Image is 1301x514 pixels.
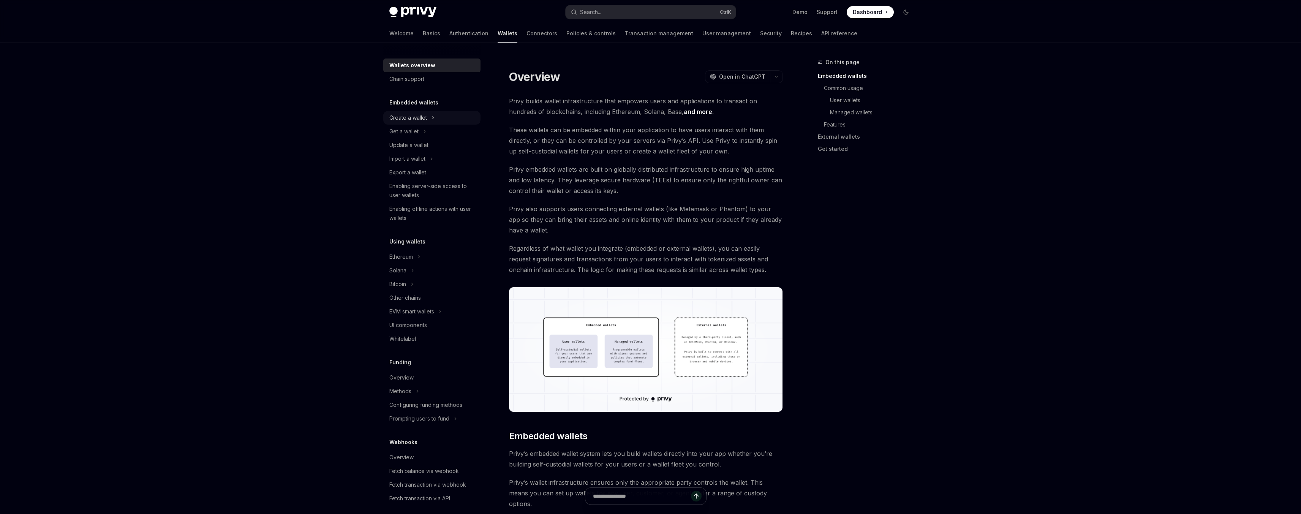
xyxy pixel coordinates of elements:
a: Recipes [791,24,812,43]
a: Other chains [383,291,481,305]
a: and more [684,108,712,116]
div: Overview [389,373,414,382]
a: Features [824,119,918,131]
a: Support [817,8,838,16]
button: Send message [691,491,702,501]
div: Enabling offline actions with user wallets [389,204,476,223]
a: External wallets [818,131,918,143]
div: Overview [389,453,414,462]
a: Fetch transaction via API [383,492,481,505]
a: Security [760,24,782,43]
span: These wallets can be embedded within your application to have users interact with them directly, ... [509,125,783,157]
a: Authentication [449,24,488,43]
span: Regardless of what wallet you integrate (embedded or external wallets), you can easily request si... [509,243,783,275]
button: Toggle dark mode [900,6,912,18]
a: Enabling server-side access to user wallets [383,179,481,202]
a: Dashboard [847,6,894,18]
a: Fetch balance via webhook [383,464,481,478]
a: Connectors [526,24,557,43]
a: Chain support [383,72,481,86]
h5: Using wallets [389,237,425,246]
div: Fetch transaction via webhook [389,480,466,489]
h5: Embedded wallets [389,98,438,107]
span: Privy builds wallet infrastructure that empowers users and applications to transact on hundreds o... [509,96,783,117]
div: Get a wallet [389,127,419,136]
div: Chain support [389,74,424,84]
a: Overview [383,451,481,464]
a: Wallets overview [383,59,481,72]
span: Privy embedded wallets are built on globally distributed infrastructure to ensure high uptime and... [509,164,783,196]
img: images/walletoverview.png [509,287,783,412]
span: Privy also supports users connecting external wallets (like Metamask or Phantom) to your app so t... [509,204,783,236]
a: Overview [383,371,481,384]
span: Open in ChatGPT [719,73,765,81]
div: Fetch transaction via API [389,494,450,503]
div: Export a wallet [389,168,426,177]
div: Create a wallet [389,113,427,122]
a: Whitelabel [383,332,481,346]
div: Import a wallet [389,154,425,163]
div: Solana [389,266,406,275]
div: EVM smart wallets [389,307,434,316]
span: Privy’s wallet infrastructure ensures only the appropriate party controls the wallet. This means ... [509,477,783,509]
img: dark logo [389,7,436,17]
a: Fetch transaction via webhook [383,478,481,492]
div: Update a wallet [389,141,428,150]
a: API reference [821,24,857,43]
a: Welcome [389,24,414,43]
a: Wallets [498,24,517,43]
div: Ethereum [389,252,413,261]
a: Get started [818,143,918,155]
div: Prompting users to fund [389,414,449,423]
span: Ctrl K [720,9,731,15]
div: Fetch balance via webhook [389,467,459,476]
span: Embedded wallets [509,430,587,442]
a: UI components [383,318,481,332]
button: Open in ChatGPT [705,70,770,83]
div: Search... [580,8,601,17]
a: User management [702,24,751,43]
a: Embedded wallets [818,70,918,82]
span: Dashboard [853,8,882,16]
div: Enabling server-side access to user wallets [389,182,476,200]
h5: Webhooks [389,438,417,447]
div: UI components [389,321,427,330]
a: Update a wallet [383,138,481,152]
span: On this page [825,58,860,67]
div: Bitcoin [389,280,406,289]
div: Configuring funding methods [389,400,462,410]
a: Enabling offline actions with user wallets [383,202,481,225]
a: Transaction management [625,24,693,43]
span: Privy’s embedded wallet system lets you build wallets directly into your app whether you’re build... [509,448,783,470]
a: Export a wallet [383,166,481,179]
a: Demo [792,8,808,16]
div: Other chains [389,293,421,302]
h5: Funding [389,358,411,367]
a: Policies & controls [566,24,616,43]
a: Configuring funding methods [383,398,481,412]
h1: Overview [509,70,560,84]
a: User wallets [830,94,918,106]
a: Managed wallets [830,106,918,119]
div: Wallets overview [389,61,435,70]
button: Search...CtrlK [566,5,736,19]
div: Methods [389,387,411,396]
div: Whitelabel [389,334,416,343]
a: Basics [423,24,440,43]
a: Common usage [824,82,918,94]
